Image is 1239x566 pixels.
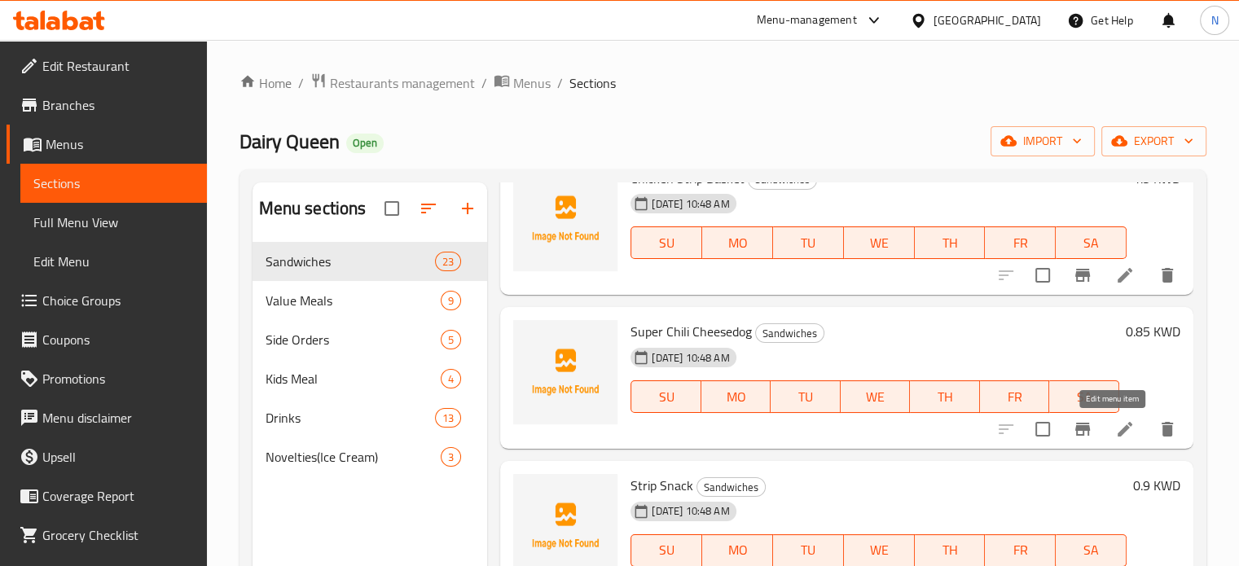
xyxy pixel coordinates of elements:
[310,72,475,94] a: Restaurants management
[780,231,837,255] span: TU
[513,167,617,271] img: Chicken Strip Basket
[253,359,488,398] div: Kids Meal4
[709,538,767,562] span: MO
[42,330,194,349] span: Coupons
[266,291,442,310] span: Value Meals
[42,486,194,506] span: Coverage Report
[298,73,304,93] li: /
[494,72,551,94] a: Menus
[921,231,979,255] span: TH
[850,538,908,562] span: WE
[645,503,736,519] span: [DATE] 10:48 AM
[481,73,487,93] li: /
[7,359,207,398] a: Promotions
[755,323,824,343] div: Sandwiches
[1133,167,1180,190] h6: 1.5 KWD
[346,134,384,153] div: Open
[1210,11,1218,29] span: N
[442,293,460,309] span: 9
[436,410,460,426] span: 13
[513,320,617,424] img: Super Chili Cheesedog
[239,73,292,93] a: Home
[771,380,841,413] button: TU
[1148,256,1187,295] button: delete
[259,196,367,221] h2: Menu sections
[442,450,460,465] span: 3
[638,231,696,255] span: SU
[1063,410,1102,449] button: Branch-specific-item
[266,252,436,271] div: Sandwiches
[921,538,979,562] span: TH
[1049,380,1119,413] button: SA
[986,385,1043,409] span: FR
[638,385,694,409] span: SU
[1062,538,1120,562] span: SA
[850,231,908,255] span: WE
[844,226,915,259] button: WE
[42,447,194,467] span: Upsell
[7,281,207,320] a: Choice Groups
[513,73,551,93] span: Menus
[441,291,461,310] div: items
[696,477,766,497] div: Sandwiches
[20,203,207,242] a: Full Menu View
[436,254,460,270] span: 23
[630,473,693,498] span: Strip Snack
[1062,231,1120,255] span: SA
[330,73,475,93] span: Restaurants management
[42,525,194,545] span: Grocery Checklist
[980,380,1050,413] button: FR
[1026,412,1060,446] span: Select to update
[346,136,384,150] span: Open
[645,196,736,212] span: [DATE] 10:48 AM
[266,330,442,349] span: Side Orders
[934,11,1041,29] div: [GEOGRAPHIC_DATA]
[777,385,834,409] span: TU
[847,385,904,409] span: WE
[916,385,973,409] span: TH
[441,330,461,349] div: items
[435,408,461,428] div: items
[20,164,207,203] a: Sections
[33,213,194,232] span: Full Menu View
[7,398,207,437] a: Menu disclaimer
[1148,410,1187,449] button: delete
[46,134,194,154] span: Menus
[985,226,1056,259] button: FR
[375,191,409,226] span: Select all sections
[7,437,207,476] a: Upsell
[1026,258,1060,292] span: Select to update
[7,46,207,86] a: Edit Restaurant
[253,320,488,359] div: Side Orders5
[1101,126,1206,156] button: export
[435,252,461,271] div: items
[42,95,194,115] span: Branches
[915,226,986,259] button: TH
[253,437,488,476] div: Novelties(Ice Cream)3
[442,332,460,348] span: 5
[266,369,442,388] span: Kids Meal
[7,125,207,164] a: Menus
[442,371,460,387] span: 4
[630,319,752,344] span: Super Chili Cheesedog
[910,380,980,413] button: TH
[33,252,194,271] span: Edit Menu
[441,447,461,467] div: items
[645,350,736,366] span: [DATE] 10:48 AM
[1126,320,1180,343] h6: 0.85 KWD
[266,408,436,428] div: Drinks
[266,447,442,467] span: Novelties(Ice Cream)
[239,72,1206,94] nav: breadcrumb
[557,73,563,93] li: /
[253,235,488,483] nav: Menu sections
[1114,131,1193,151] span: export
[841,380,911,413] button: WE
[7,320,207,359] a: Coupons
[42,291,194,310] span: Choice Groups
[702,226,773,259] button: MO
[441,369,461,388] div: items
[1133,474,1180,497] h6: 0.9 KWD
